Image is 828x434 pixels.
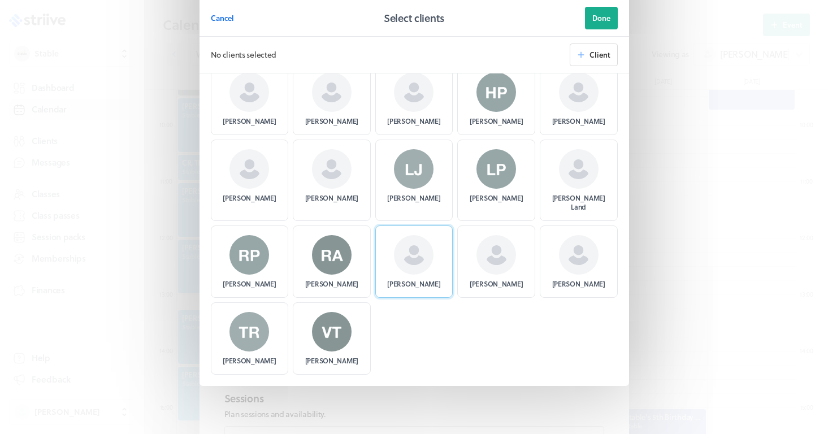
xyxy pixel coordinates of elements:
p: [PERSON_NAME] [470,116,523,125]
p: [PERSON_NAME] [223,193,276,202]
img: Rosie Prickett [229,235,269,275]
img: Laura Jarratt [394,149,433,189]
img: Terry Reddin [229,312,269,351]
p: [PERSON_NAME] [305,279,358,288]
p: [PERSON_NAME] [552,279,605,288]
span: Cancel [211,13,234,23]
button: Done [585,7,618,29]
img: Holly Price [476,72,516,112]
p: [PERSON_NAME] [470,193,523,202]
p: [PERSON_NAME] [470,279,523,288]
p: [PERSON_NAME] [305,116,358,125]
p: [PERSON_NAME] [305,356,358,365]
img: Laura Potts [476,149,516,189]
p: [PERSON_NAME] [223,279,276,288]
p: [PERSON_NAME] [387,193,440,202]
button: Client [570,44,618,66]
p: No clients selected [211,49,277,60]
img: Rupert Anderton [312,235,352,275]
p: [PERSON_NAME] [223,116,276,125]
p: [PERSON_NAME] [223,356,276,365]
p: [PERSON_NAME] Land [545,193,613,211]
p: [PERSON_NAME] [552,116,605,125]
span: Done [592,13,610,23]
img: Varinder Taylor [312,312,352,351]
span: Client [589,50,610,60]
p: [PERSON_NAME] [305,193,358,202]
button: Cancel [211,7,234,29]
h2: Select clients [384,10,444,26]
p: [PERSON_NAME] [387,279,440,288]
p: [PERSON_NAME] [387,116,440,125]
